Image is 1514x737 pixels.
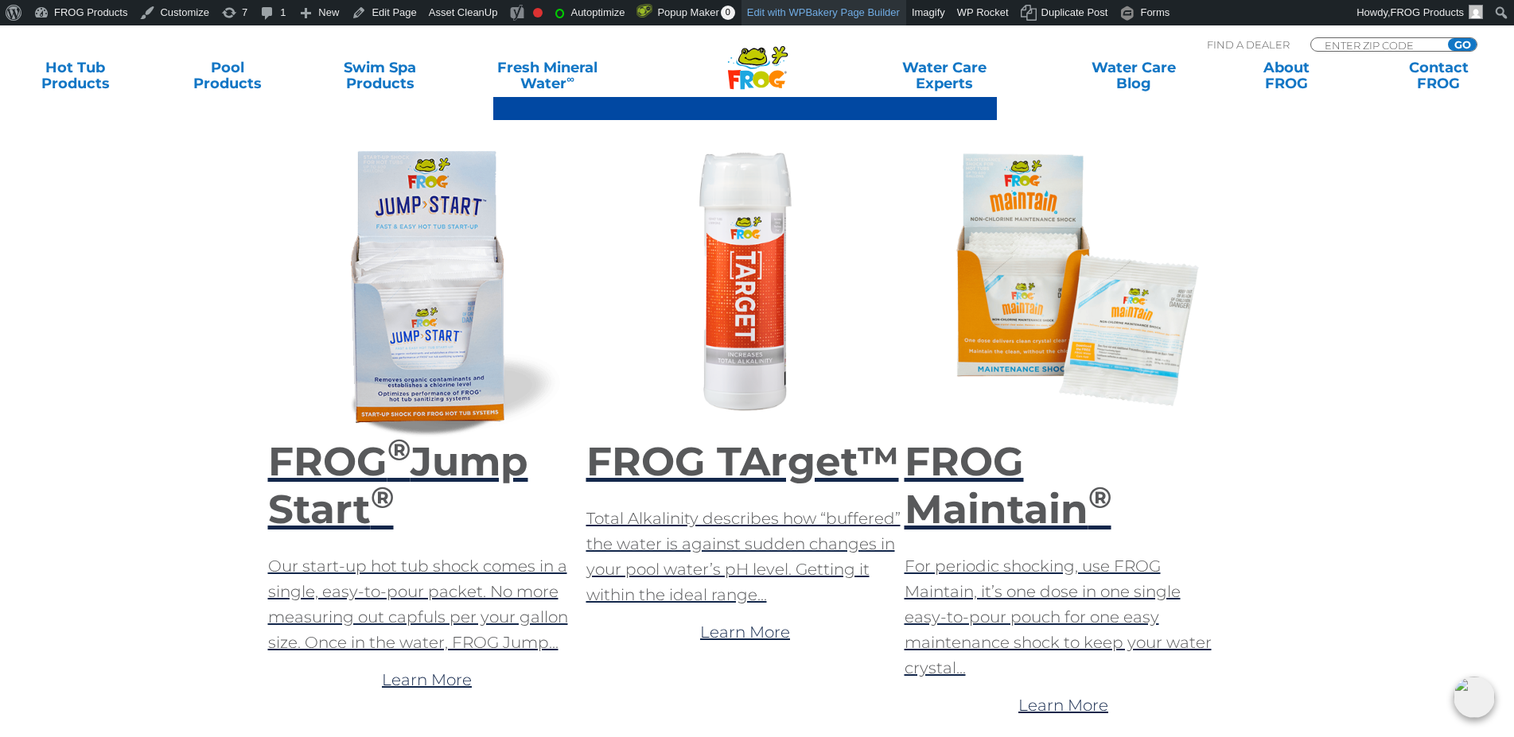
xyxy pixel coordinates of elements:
a: Learn More [1018,696,1108,715]
a: Hot TubProducts [16,60,134,91]
img: Frog Jump Start [268,120,586,438]
a: Swim SpaProducts [321,60,439,91]
a: Water CareBlog [1075,60,1193,91]
img: openIcon [1454,677,1495,718]
h2: FROG Maintain [905,438,1223,533]
p: Find A Dealer [1207,37,1290,52]
sup: ® [387,432,411,467]
a: FROG TArget™ Total Alkalinity describes how “buffered” the water is against sudden changes in you... [586,120,905,607]
span: 0 [721,6,735,20]
a: FROG Maintain® For periodic shocking, use FROG Maintain, it’s one dose in one single easy-to-pour... [905,120,1223,681]
p: Total Alkalinity describes how “buffered” the water is against sudden changes in your pool water’... [586,506,905,607]
input: Zip Code Form [1323,38,1430,52]
a: Water CareExperts [848,60,1041,91]
p: For periodic shocking, use FROG Maintain, it’s one dose in one single easy-to-pour pouch for one ... [905,553,1223,681]
a: Fresh MineralWater∞ [473,60,621,91]
sup: ∞ [566,72,574,85]
span: FROG Products [1391,6,1464,18]
div: Focus keyphrase not set [533,8,543,17]
a: ContactFROG [1380,60,1498,91]
sup: ® [1088,479,1111,515]
h2: FROG TArget™ [586,438,905,486]
a: PoolProducts [169,60,287,91]
sup: ® [371,479,394,515]
input: GO [1448,38,1477,51]
h2: FROG Jump Start [268,438,586,533]
a: Learn More [382,670,472,689]
a: AboutFROG [1227,60,1345,91]
p: Our start-up hot tub shock comes in a single, easy-to-pour packet. No more measuring out capfuls ... [268,553,586,655]
a: Frog Jump Start FROG®Jump Start® Our start-up hot tub shock comes in a single, easy-to-pour packe... [268,120,586,655]
a: Learn More [700,623,790,642]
